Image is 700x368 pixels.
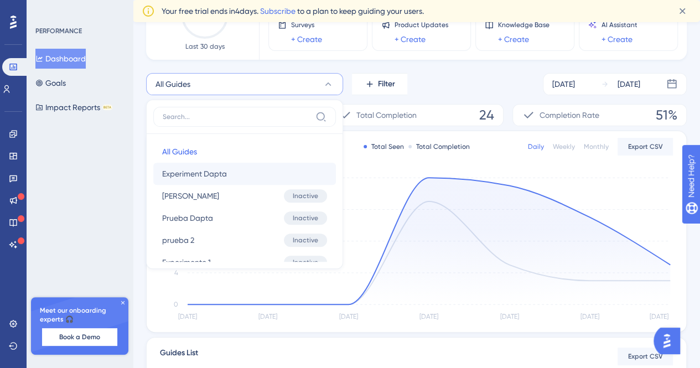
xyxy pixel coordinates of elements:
[260,7,295,15] a: Subscribe
[153,185,336,207] button: [PERSON_NAME]Inactive
[356,108,417,122] span: Total Completion
[291,33,322,46] a: + Create
[35,73,66,93] button: Goals
[162,145,197,158] span: All Guides
[618,77,640,91] div: [DATE]
[528,142,544,151] div: Daily
[293,236,318,245] span: Inactive
[293,214,318,222] span: Inactive
[580,313,599,320] tspan: [DATE]
[628,142,663,151] span: Export CSV
[602,20,637,29] span: AI Assistant
[162,256,211,269] span: Experimento 1
[163,112,311,121] input: Search...
[102,105,112,110] div: BETA
[153,163,336,185] button: Experiment Dapta
[540,108,599,122] span: Completion Rate
[584,142,609,151] div: Monthly
[162,189,219,203] span: [PERSON_NAME]
[352,73,407,95] button: Filter
[618,138,673,156] button: Export CSV
[293,191,318,200] span: Inactive
[364,142,404,151] div: Total Seen
[650,313,668,320] tspan: [DATE]
[479,106,494,124] span: 24
[498,20,549,29] span: Knowledge Base
[258,313,277,320] tspan: [DATE]
[618,348,673,365] button: Export CSV
[178,313,197,320] tspan: [DATE]
[498,33,529,46] a: + Create
[500,313,518,320] tspan: [DATE]
[162,234,194,247] span: prueba 2
[162,4,424,18] span: Your free trial ends in 4 days. to a plan to keep guiding your users.
[628,352,663,361] span: Export CSV
[174,269,178,277] tspan: 4
[291,20,322,29] span: Surveys
[656,106,677,124] span: 51%
[553,142,575,151] div: Weekly
[153,229,336,251] button: prueba 2Inactive
[378,77,395,91] span: Filter
[162,211,213,225] span: Prueba Dapta
[419,313,438,320] tspan: [DATE]
[185,42,225,51] span: Last 30 days
[42,328,117,346] button: Book a Demo
[162,167,227,180] span: Experiment Dapta
[35,97,112,117] button: Impact ReportsBETA
[153,251,336,273] button: Experimento 1Inactive
[35,27,82,35] div: PERFORMANCE
[395,33,426,46] a: + Create
[153,207,336,229] button: Prueba DaptaInactive
[35,49,86,69] button: Dashboard
[40,306,120,324] span: Meet our onboarding experts 🎧
[59,333,100,341] span: Book a Demo
[339,313,358,320] tspan: [DATE]
[602,33,632,46] a: + Create
[26,3,69,16] span: Need Help?
[160,346,198,366] span: Guides List
[146,73,343,95] button: All Guides
[155,77,190,91] span: All Guides
[395,20,448,29] span: Product Updates
[654,324,687,357] iframe: UserGuiding AI Assistant Launcher
[153,141,336,163] button: All Guides
[552,77,575,91] div: [DATE]
[174,300,178,308] tspan: 0
[293,258,318,267] span: Inactive
[408,142,470,151] div: Total Completion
